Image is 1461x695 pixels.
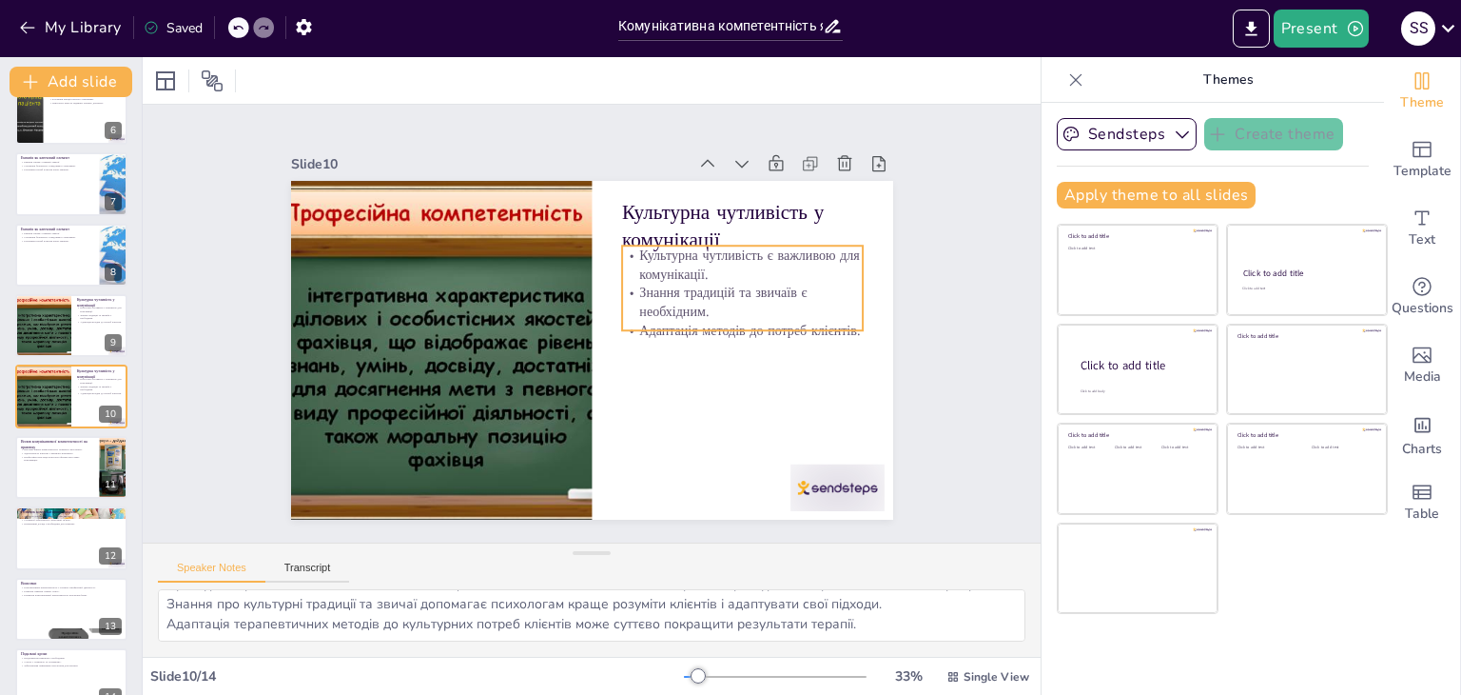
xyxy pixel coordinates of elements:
div: 33 % [886,667,931,685]
div: 12 [99,547,122,565]
div: 6 [15,82,127,145]
span: Charts [1402,439,1442,460]
span: Template [1393,161,1451,182]
div: Click to add text [1312,446,1372,450]
div: Click to add text [1161,446,1204,450]
div: Click to add text [1242,287,1369,291]
div: 9 [105,334,122,351]
p: Продовження навчання є необхідним. [21,657,122,661]
p: Адаптація методів до потреб клієнтів. [77,391,122,395]
p: Культурна чутливість у комунікації [77,297,122,308]
p: Культурна чутливість у комунікації [622,198,863,254]
div: Slide 10 [291,155,688,173]
p: Емпатія як ключовий елемент [21,156,94,162]
p: Знання традицій та звичаїв є необхідним. [77,384,122,390]
div: Click to add text [1237,446,1297,450]
div: 13 [99,618,122,635]
div: Click to add title [1243,268,1370,279]
p: Елементи комунікативної компетентності взаємопов'язані. [21,593,122,597]
p: Подальші кроки [21,651,122,657]
div: 8 [105,264,122,281]
div: https://cdn.sendsteps.com/images/logo/sendsteps_logo_white.pnghttps://cdn.sendsteps.com/images/lo... [15,436,127,499]
p: Емпатія сприяє успішній терапії. [21,231,94,235]
p: Комунікативна компетентність є основою професійної діяльності. [21,586,122,589]
div: Click to add text [1115,446,1158,450]
div: Click to add title [1068,431,1204,439]
p: Висновки [21,581,122,586]
p: Психологи можуть надавати точнішу допомогу. [49,101,122,105]
div: https://cdn.sendsteps.com/images/logo/sendsteps_logo_white.pnghttps://cdn.sendsteps.com/images/lo... [15,365,127,427]
span: Table [1405,504,1439,525]
span: Theme [1400,92,1444,113]
div: Click to add title [1237,332,1373,340]
div: Change the overall theme [1384,57,1460,126]
p: Розвиток комунікативних навичок [21,509,122,515]
p: Супервізії забезпечують зворотний зв'язок. [21,519,122,523]
div: 13 [15,578,127,641]
div: S S [1401,11,1435,46]
div: Add charts and graphs [1384,400,1460,468]
div: Add images, graphics, shapes or video [1384,331,1460,400]
div: 11 [99,476,122,493]
div: 12 [15,506,127,569]
button: Add slide [10,67,132,97]
p: Емпатія сприяє успішній терапії. [21,161,94,165]
span: Single View [964,669,1029,685]
div: Click to add title [1237,431,1373,439]
div: 10 [99,406,122,423]
div: Click to add body [1081,388,1200,393]
div: https://cdn.sendsteps.com/images/logo/sendsteps_logo_white.pnghttps://cdn.sendsteps.com/images/lo... [15,294,127,357]
button: Transcript [265,562,350,583]
input: Insert title [618,12,823,40]
p: Забезпечення найкращих результатів для клієнтів. [21,664,122,667]
p: Розуміння потреб клієнтів через емпатію. [21,239,94,243]
div: https://cdn.sendsteps.com/images/logo/sendsteps_logo_white.pnghttps://cdn.sendsteps.com/images/lo... [15,152,127,215]
button: Export to PowerPoint [1233,10,1270,48]
p: Знання традицій та звичаїв є необхідним. [77,313,122,320]
button: Present [1274,10,1369,48]
p: Створення безпечного середовища є важливим. [21,235,94,239]
div: Add ready made slides [1384,126,1460,194]
p: Емпатія як ключовий елемент [21,227,94,232]
p: Розуміння емоцій клієнта є важливим. [49,97,122,101]
p: Адаптація методів до потреб клієнтів. [622,321,863,340]
button: Create theme [1204,118,1343,150]
textarea: Культурна чутливість дозволяє психологам ефективно взаємодіяти з клієнтами з різних культур, що є... [158,589,1025,642]
button: Sendsteps [1057,118,1197,150]
p: Високий рівень компетентності покращує результати. [21,447,94,451]
div: Click to add title [1068,232,1204,240]
div: Click to add text [1068,446,1111,450]
p: Розуміння потреб клієнтів через емпатію. [21,168,94,171]
div: Add text boxes [1384,194,1460,263]
div: 7 [105,193,122,210]
div: Slide 10 / 14 [150,667,684,685]
span: Media [1404,367,1441,387]
div: Layout [150,66,181,96]
button: Apply theme to all slides [1057,182,1256,208]
p: Участь у тренінгах та супервізіях. [21,660,122,664]
div: Get real-time input from your audience [1384,263,1460,331]
p: Адаптація методів до потреб клієнтів. [77,320,122,324]
div: Click to add text [1068,247,1204,251]
p: Themes [1091,57,1365,103]
p: Культурна чутливість є важливою для комунікації. [77,307,122,313]
span: Questions [1392,298,1453,319]
p: Тренінги допомагають вивчати нові методи. [21,515,122,519]
p: Практичний досвід є необхідним для розвитку. [21,522,122,526]
button: My Library [14,12,129,43]
span: Text [1409,229,1435,250]
p: Культурна чутливість є важливою для комунікації. [77,377,122,384]
p: Розвиток навичок сприяє успіху. [21,589,122,593]
button: Speaker Notes [158,562,265,583]
div: Click to add title [1081,357,1202,373]
p: Задоволеність клієнтів є критично важливою. [21,451,94,455]
p: Професійна репутація психолога формується через комунікацію. [21,455,94,462]
div: Saved [144,19,203,37]
div: Add a table [1384,468,1460,537]
p: Культурна чутливість є важливою для комунікації. [622,246,863,283]
div: https://cdn.sendsteps.com/images/logo/sendsteps_logo_white.pnghttps://cdn.sendsteps.com/images/lo... [15,224,127,287]
p: Створення безпечного середовища є важливим. [21,165,94,169]
div: 6 [105,122,122,139]
button: S S [1401,10,1435,48]
p: Вплив комунікативної компетентності на практику [21,439,94,449]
